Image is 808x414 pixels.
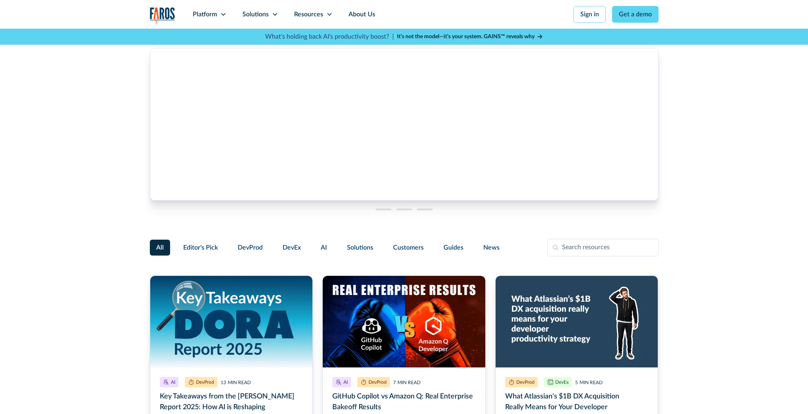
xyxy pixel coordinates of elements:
[574,6,606,23] a: Sign in
[444,243,463,252] span: Guides
[393,243,424,252] span: Customers
[150,7,175,23] img: Logo of the analytics and reporting company Faros.
[242,10,269,19] div: Solutions
[193,10,217,19] div: Platform
[156,243,164,252] span: All
[397,34,535,39] strong: It’s not the model—it’s your system. GAINS™ reveals why
[150,276,313,367] img: Key takeaways from the DORA Report 2025
[397,33,543,41] a: It’s not the model—it’s your system. GAINS™ reveals why
[321,243,327,252] span: AI
[612,6,659,23] a: Get a demo
[294,10,323,19] div: Resources
[150,7,175,23] a: home
[238,243,263,252] span: DevProd
[265,32,394,41] p: What's holding back AI's productivity boost? |
[496,276,658,367] img: Developer scratching his head on a blue background
[347,243,373,252] span: Solutions
[323,276,485,367] img: Illustration of a boxing match of GitHub Copilot vs. Amazon Q. with real enterprise results.
[283,243,301,252] span: DevEx
[483,243,500,252] span: News
[183,243,218,252] span: Editor's Pick
[547,239,659,256] input: Search resources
